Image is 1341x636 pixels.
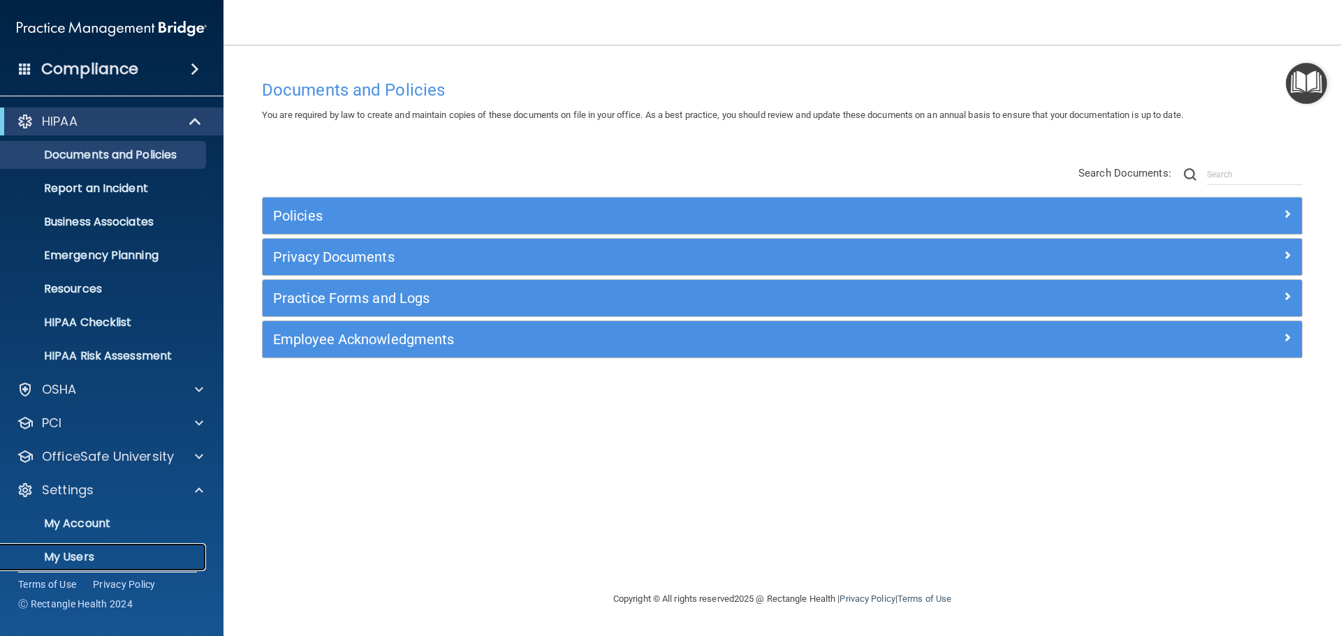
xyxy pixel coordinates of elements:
[273,332,1032,347] h5: Employee Acknowledgments
[42,448,174,465] p: OfficeSafe University
[1099,537,1324,593] iframe: Drift Widget Chat Controller
[262,110,1183,120] span: You are required by law to create and maintain copies of these documents on file in your office. ...
[1078,167,1171,179] span: Search Documents:
[840,593,895,604] a: Privacy Policy
[273,246,1291,268] a: Privacy Documents
[9,249,200,262] p: Emergency Planning
[42,415,61,431] p: PCI
[273,208,1032,223] h5: Policies
[41,59,138,79] h4: Compliance
[9,349,200,363] p: HIPAA Risk Assessment
[93,577,156,591] a: Privacy Policy
[9,316,200,330] p: HIPAA Checklist
[273,328,1291,350] a: Employee Acknowledgments
[1184,168,1196,181] img: ic-search.3b580494.png
[17,15,207,43] img: PMB logo
[9,182,200,195] p: Report an Incident
[273,249,1032,265] h5: Privacy Documents
[527,577,1037,621] div: Copyright © All rights reserved 2025 @ Rectangle Health | |
[9,282,200,296] p: Resources
[9,517,200,531] p: My Account
[42,113,78,130] p: HIPAA
[17,113,203,130] a: HIPAA
[9,148,200,162] p: Documents and Policies
[273,287,1291,309] a: Practice Forms and Logs
[262,81,1303,99] h4: Documents and Policies
[18,597,133,611] span: Ⓒ Rectangle Health 2024
[1286,63,1327,104] button: Open Resource Center
[1207,164,1303,185] input: Search
[17,381,203,398] a: OSHA
[273,290,1032,306] h5: Practice Forms and Logs
[42,381,77,398] p: OSHA
[17,448,203,465] a: OfficeSafe University
[17,415,203,431] a: PCI
[9,215,200,229] p: Business Associates
[9,550,200,564] p: My Users
[18,577,76,591] a: Terms of Use
[17,482,203,498] a: Settings
[273,205,1291,227] a: Policies
[42,482,94,498] p: Settings
[897,593,951,604] a: Terms of Use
